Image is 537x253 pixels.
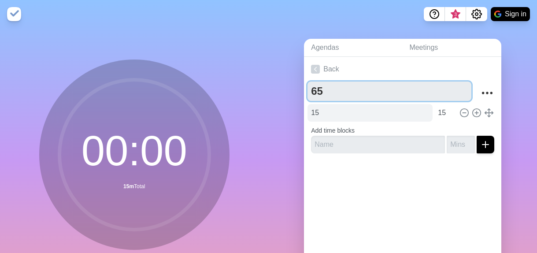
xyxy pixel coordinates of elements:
span: 3 [452,11,459,18]
input: Name [307,104,433,122]
img: google logo [494,11,501,18]
a: Meetings [402,39,501,57]
button: Help [424,7,445,21]
input: Mins [447,136,475,153]
button: More [478,84,496,102]
a: Agendas [304,39,402,57]
input: Name [311,136,445,153]
button: What’s new [445,7,466,21]
button: Sign in [491,7,530,21]
img: timeblocks logo [7,7,21,21]
button: Settings [466,7,487,21]
a: Back [304,57,501,82]
label: Add time blocks [311,127,355,134]
input: Mins [434,104,456,122]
